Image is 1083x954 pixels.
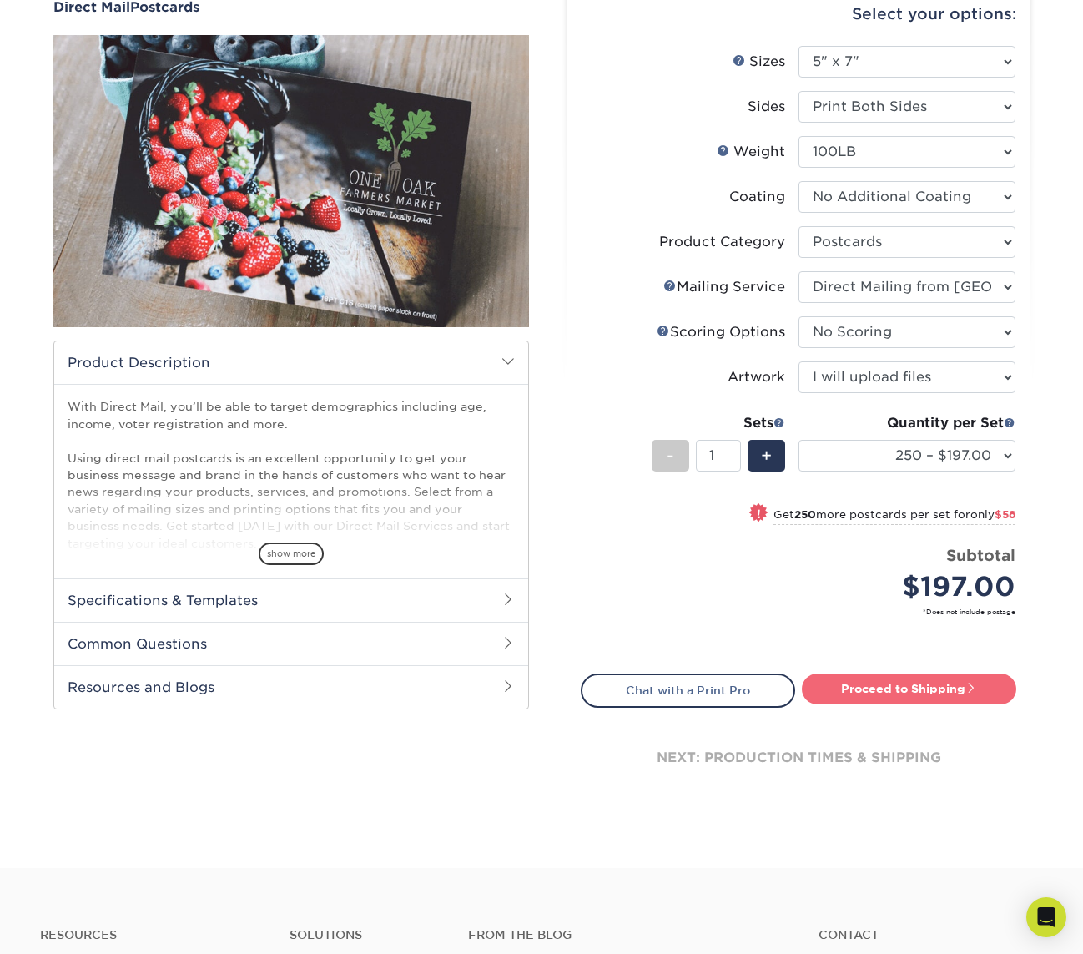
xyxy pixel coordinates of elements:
div: Coating [729,187,785,207]
div: $197.00 [811,567,1015,607]
span: $58 [995,508,1015,521]
div: Quantity per Set [798,413,1015,433]
a: Proceed to Shipping [802,674,1016,704]
img: Direct Mail 01 [53,17,529,346]
h4: Resources [40,928,264,942]
h2: Product Description [54,341,528,384]
p: With Direct Mail, you’ll be able to target demographics including age, income, voter registration... [68,398,515,552]
a: Contact [819,928,1043,942]
strong: Subtotal [946,546,1015,564]
div: Open Intercom Messenger [1026,897,1066,937]
div: next: production times & shipping [581,708,1016,808]
span: ! [757,505,761,522]
h2: Common Questions [54,622,528,665]
div: Sizes [733,52,785,72]
div: Sides [748,97,785,117]
small: Get more postcards per set for [773,508,1015,525]
div: Scoring Options [657,322,785,342]
span: show more [259,543,324,565]
h4: From the Blog [468,928,773,942]
iframe: Google Customer Reviews [4,903,142,948]
a: Chat with a Print Pro [581,674,795,707]
div: Sets [652,413,785,433]
span: + [761,443,772,468]
h2: Specifications & Templates [54,578,528,622]
div: Artwork [728,367,785,387]
h2: Resources and Blogs [54,665,528,709]
div: Weight [717,142,785,162]
div: Product Category [659,232,785,252]
div: Mailing Service [663,277,785,297]
span: - [667,443,674,468]
strong: 250 [794,508,816,521]
span: only [970,508,1015,521]
h4: Solutions [290,928,443,942]
small: *Does not include postage [594,607,1015,617]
